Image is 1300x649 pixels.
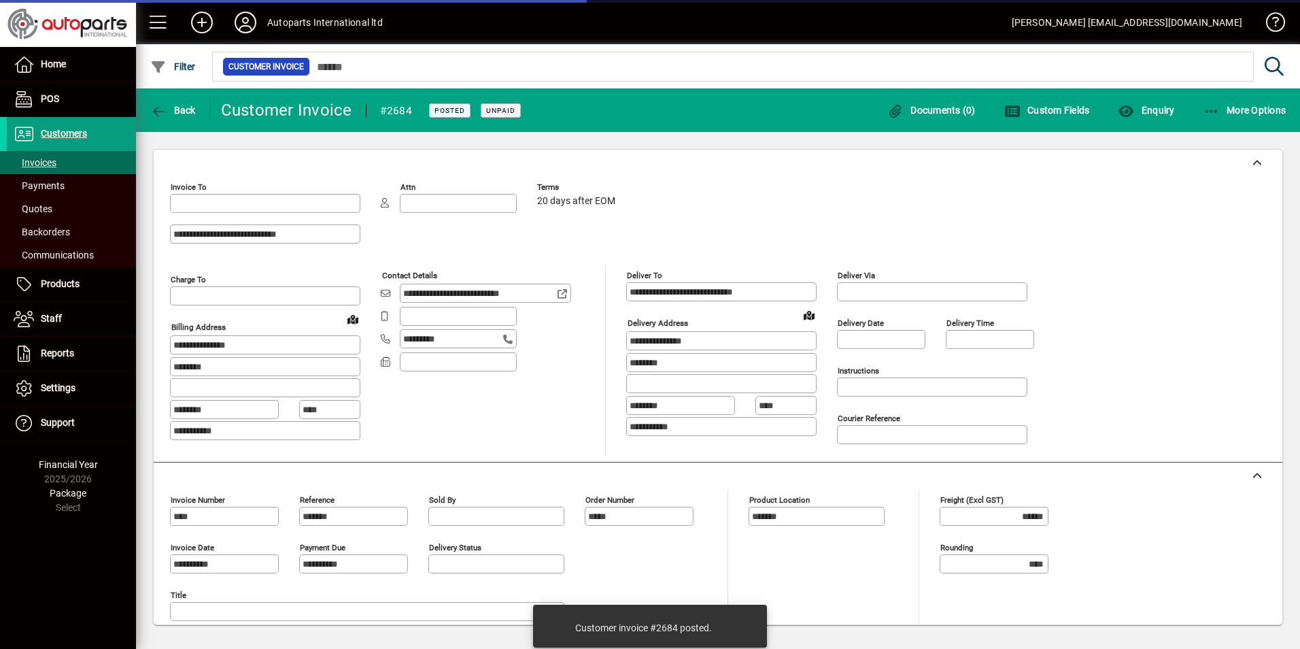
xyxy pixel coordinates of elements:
span: 20 days after EOM [537,196,615,207]
mat-label: Sold by [429,495,456,505]
span: POS [41,93,59,104]
span: Invoices [14,157,56,168]
span: Terms [537,183,619,192]
span: Unpaid [486,106,515,115]
mat-label: Reference [300,495,335,505]
a: Reports [7,337,136,371]
mat-label: Invoice To [171,182,207,192]
div: #2684 [380,100,412,122]
a: Support [7,406,136,440]
mat-label: Product location [749,495,810,505]
button: Documents (0) [884,98,979,122]
mat-label: Order number [585,495,634,505]
div: [PERSON_NAME] [EMAIL_ADDRESS][DOMAIN_NAME] [1012,12,1242,33]
span: Package [50,488,86,499]
div: Autoparts International ltd [267,12,383,33]
a: Settings [7,371,136,405]
mat-label: Delivery time [946,318,994,328]
mat-label: Charge To [171,275,206,284]
mat-label: Attn [400,182,415,192]
a: Knowledge Base [1256,3,1283,47]
mat-label: Title [171,590,186,600]
mat-label: Delivery date [838,318,884,328]
span: Documents (0) [887,105,976,116]
span: Backorders [14,227,70,237]
button: More Options [1200,98,1290,122]
span: Back [150,105,196,116]
span: Settings [41,382,75,393]
span: Filter [150,61,196,72]
mat-label: Courier Reference [838,414,900,423]
span: Financial Year [39,459,98,470]
a: Payments [7,174,136,197]
div: Customer Invoice [221,99,352,121]
mat-label: Rounding [940,543,973,552]
mat-label: Freight (excl GST) [940,495,1004,505]
span: Home [41,59,66,69]
button: Custom Fields [1001,98,1093,122]
mat-label: Instructions [838,366,879,376]
span: Staff [41,313,62,324]
button: Profile [224,10,267,35]
span: Reports [41,348,74,359]
span: Products [41,278,80,289]
span: Enquiry [1118,105,1174,116]
span: Payments [14,180,65,191]
mat-label: Invoice date [171,543,214,552]
span: Custom Fields [1004,105,1090,116]
button: Enquiry [1114,98,1178,122]
a: Quotes [7,197,136,220]
mat-label: Deliver via [838,271,875,280]
a: Communications [7,244,136,267]
span: More Options [1203,105,1286,116]
a: Invoices [7,151,136,174]
a: Home [7,48,136,82]
span: Customers [41,128,87,139]
button: Back [147,98,199,122]
mat-label: Invoice number [171,495,225,505]
a: View on map [342,308,364,330]
button: Add [180,10,224,35]
a: POS [7,82,136,116]
span: Communications [14,250,94,261]
span: Support [41,417,75,428]
mat-label: Deliver To [627,271,662,280]
app-page-header-button: Back [136,98,211,122]
span: Quotes [14,203,52,214]
div: Customer invoice #2684 posted. [575,621,712,635]
a: View on map [798,304,820,326]
a: Products [7,267,136,301]
span: Posted [434,106,465,115]
a: Staff [7,302,136,336]
mat-label: Delivery status [429,543,481,552]
mat-label: Payment due [300,543,345,552]
button: Filter [147,54,199,79]
span: Customer Invoice [228,60,304,73]
a: Backorders [7,220,136,244]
